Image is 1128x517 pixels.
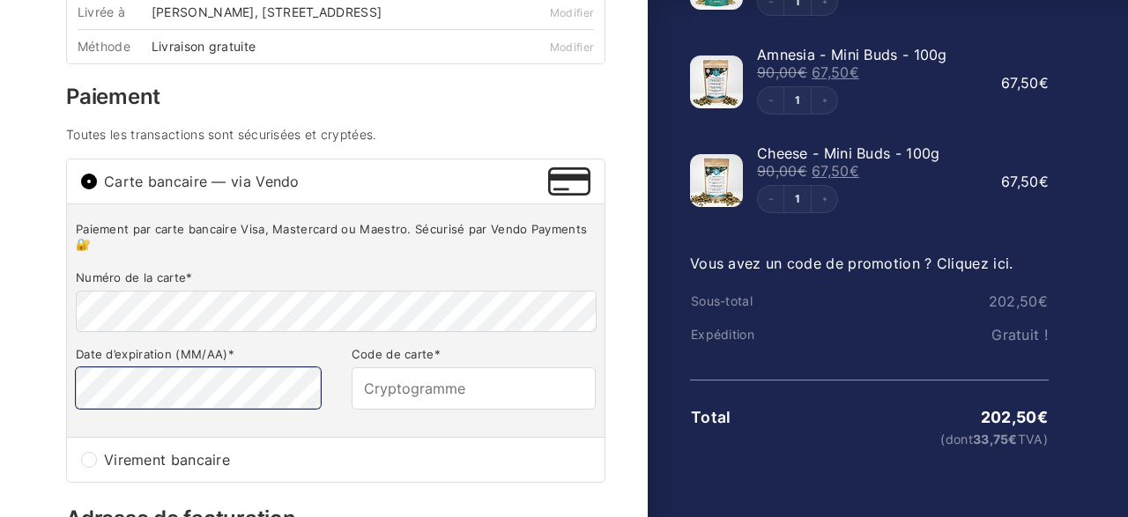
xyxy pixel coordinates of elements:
label: Numéro de la carte [76,270,596,285]
bdi: 67,50 [1001,173,1049,190]
th: Total [690,409,810,426]
span: € [1038,292,1048,310]
span: € [1008,432,1017,447]
small: (dont TVA) [811,433,1048,446]
input: Cryptogramme [352,367,596,410]
div: Livraison gratuite [152,41,268,53]
button: Increment [811,87,837,114]
div: Méthode [78,41,152,53]
bdi: 202,50 [981,408,1048,426]
span: 33,75 [973,432,1018,447]
div: [PERSON_NAME], [STREET_ADDRESS] [152,6,394,18]
a: Modifier [550,6,594,19]
th: Expédition [690,328,810,342]
label: Code de carte [352,347,596,362]
bdi: 90,00 [757,162,807,180]
button: Decrement [758,186,784,212]
span: Virement bancaire [104,453,590,467]
span: € [1039,74,1049,92]
bdi: 67,50 [812,63,859,81]
a: Modifier [550,41,594,54]
span: Cheese - Mini Buds - 100g [757,144,940,162]
bdi: 67,50 [812,162,859,180]
img: Carte bancaire — via Vendo [548,167,590,196]
span: € [850,162,859,180]
a: Edit [784,95,811,106]
button: Increment [811,186,837,212]
h4: Toutes les transactions sont sécurisées et cryptées. [66,129,605,141]
bdi: 90,00 [757,63,807,81]
bdi: 67,50 [1001,74,1049,92]
a: Vous avez un code de promotion ? Cliquez ici. [690,255,1013,272]
h3: Paiement [66,86,605,107]
label: Date d’expiration (MM/AA) [76,347,320,362]
a: Edit [784,194,811,204]
span: Carte bancaire — via Vendo [104,174,548,188]
span: € [1039,173,1049,190]
p: Paiement par carte bancaire Visa, Mastercard ou Maestro. Sécurisé par Vendo Payments 🔐 [76,222,596,251]
bdi: 202,50 [989,292,1048,310]
button: Decrement [758,87,784,114]
span: € [850,63,859,81]
td: Gratuit ! [810,327,1049,343]
span: Amnesia - Mini Buds - 100g [757,46,947,63]
span: € [798,162,807,180]
span: € [798,63,807,81]
th: Sous-total [690,294,810,308]
span: € [1037,408,1048,426]
div: Livrée à [78,6,152,18]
